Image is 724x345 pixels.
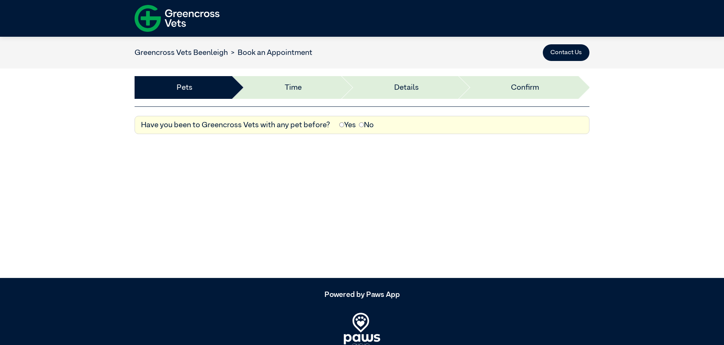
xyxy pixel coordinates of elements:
[339,119,356,131] label: Yes
[359,119,374,131] label: No
[339,122,344,127] input: Yes
[135,2,219,35] img: f-logo
[141,119,330,131] label: Have you been to Greencross Vets with any pet before?
[135,47,312,58] nav: breadcrumb
[543,44,589,61] button: Contact Us
[228,47,312,58] li: Book an Appointment
[135,49,228,56] a: Greencross Vets Beenleigh
[177,82,193,93] a: Pets
[135,290,589,299] h5: Powered by Paws App
[359,122,364,127] input: No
